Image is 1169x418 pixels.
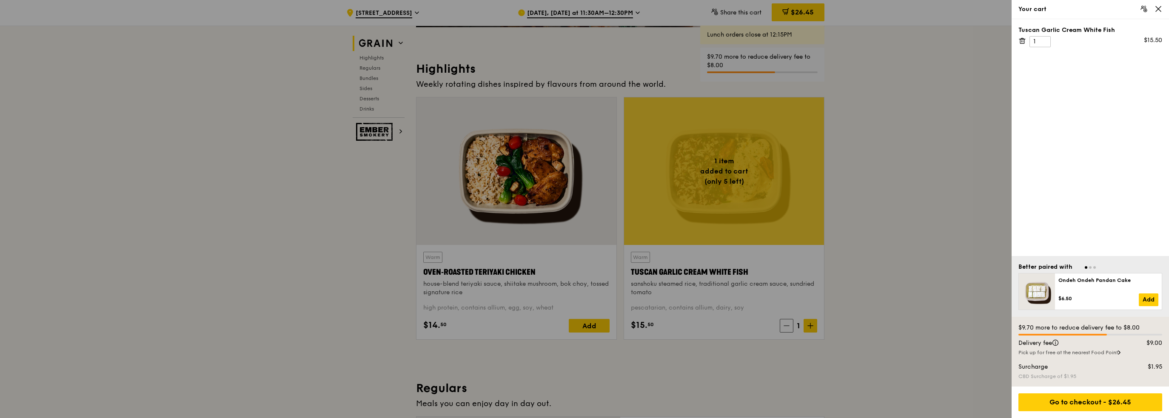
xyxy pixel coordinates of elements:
[1093,266,1096,269] span: Go to slide 3
[1129,339,1168,347] div: $9.00
[1018,26,1162,34] div: Tuscan Garlic Cream White Fish
[1129,363,1168,371] div: $1.95
[1144,36,1162,45] div: $15.50
[1018,373,1162,380] div: CBD Surcharge of $1.95
[1018,393,1162,411] div: Go to checkout - $26.45
[1018,324,1162,332] div: $9.70 more to reduce delivery fee to $8.00
[1085,266,1087,269] span: Go to slide 1
[1013,363,1129,371] div: Surcharge
[1139,293,1158,306] a: Add
[1089,266,1092,269] span: Go to slide 2
[1058,277,1158,284] div: Ondeh Ondeh Pandan Cake
[1058,295,1139,302] div: $6.50
[1013,339,1129,347] div: Delivery fee
[1018,5,1162,14] div: Your cart
[1018,349,1162,356] div: Pick up for free at the nearest Food Point
[1018,263,1072,271] div: Better paired with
